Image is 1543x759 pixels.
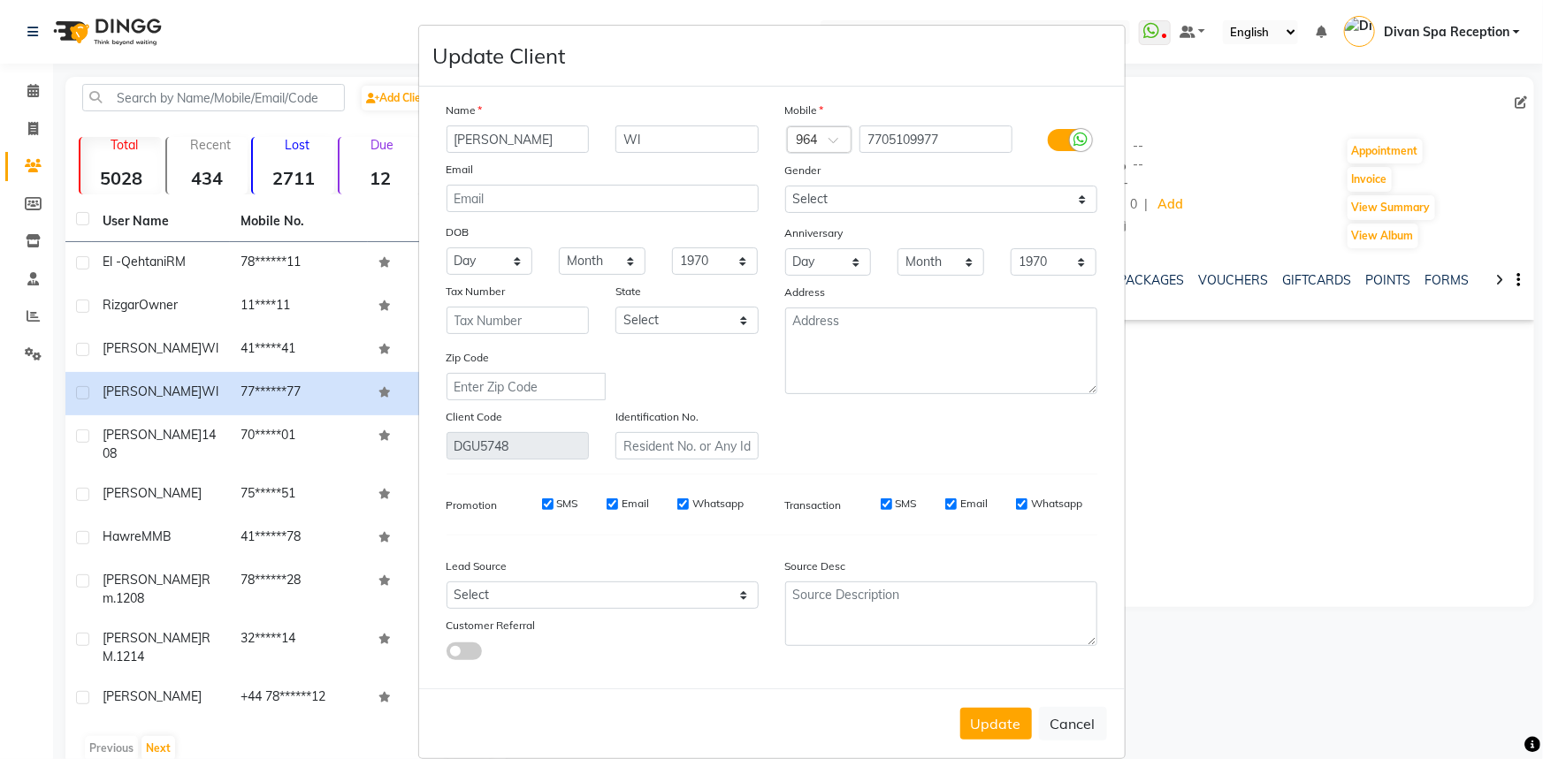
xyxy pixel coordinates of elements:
[615,284,641,300] label: State
[447,373,606,400] input: Enter Zip Code
[859,125,1012,153] input: Mobile
[896,496,917,512] label: SMS
[615,125,759,153] input: Last Name
[447,432,590,459] input: Client Code
[785,285,826,300] label: Address
[447,618,536,634] label: Customer Referral
[785,558,846,574] label: Source Desc
[447,125,590,153] input: First Name
[692,496,744,512] label: Whatsapp
[447,497,498,513] label: Promotion
[960,496,988,512] label: Email
[785,497,842,513] label: Transaction
[622,496,649,512] label: Email
[447,224,470,240] label: DOB
[615,409,699,425] label: Identification No.
[960,708,1032,740] button: Update
[785,225,844,241] label: Anniversary
[447,558,508,574] label: Lead Source
[447,185,759,212] input: Email
[447,409,503,425] label: Client Code
[447,102,483,118] label: Name
[1039,707,1107,740] button: Cancel
[447,350,490,366] label: Zip Code
[1031,496,1082,512] label: Whatsapp
[615,432,759,459] input: Resident No. or Any Id
[447,162,474,178] label: Email
[447,307,590,334] input: Tax Number
[557,496,578,512] label: SMS
[433,40,566,72] h4: Update Client
[785,102,824,118] label: Mobile
[785,163,821,178] label: Gender
[447,284,506,300] label: Tax Number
